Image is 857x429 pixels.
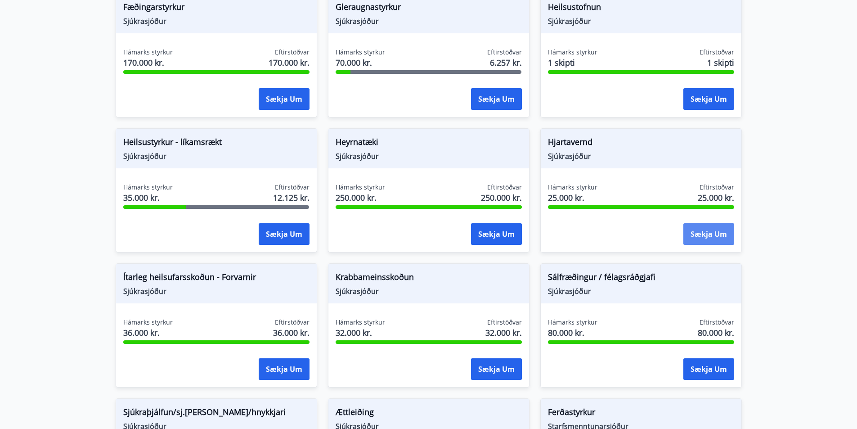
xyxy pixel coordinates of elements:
span: Sjúkrasjóður [123,286,310,296]
span: Sjúkraþjálfun/sj.[PERSON_NAME]/hnykkjari [123,406,310,421]
span: Eftirstöðvar [700,48,734,57]
button: Sækja um [683,223,734,245]
span: 80.000 kr. [698,327,734,339]
span: 36.000 kr. [123,327,173,339]
span: Sjúkrasjóður [123,151,310,161]
span: Ferðastyrkur [548,406,734,421]
span: Hámarks styrkur [336,48,385,57]
span: Sjúkrasjóður [548,286,734,296]
span: Hámarks styrkur [123,318,173,327]
span: 6.257 kr. [490,57,522,68]
span: Eftirstöðvar [700,183,734,192]
span: Eftirstöðvar [275,183,310,192]
button: Sækja um [259,358,310,380]
span: Eftirstöðvar [700,318,734,327]
span: Sjúkrasjóður [548,151,734,161]
span: Heyrnatæki [336,136,522,151]
span: Heilsustyrkur - líkamsrækt [123,136,310,151]
span: Hámarks styrkur [548,48,597,57]
span: Gleraugnastyrkur [336,1,522,16]
button: Sækja um [259,223,310,245]
span: Hámarks styrkur [548,183,597,192]
span: 25.000 kr. [548,192,597,203]
span: Eftirstöðvar [487,318,522,327]
span: 36.000 kr. [273,327,310,339]
span: 250.000 kr. [481,192,522,203]
span: Fæðingarstyrkur [123,1,310,16]
span: Hámarks styrkur [123,48,173,57]
span: Hámarks styrkur [123,183,173,192]
span: Ættleiðing [336,406,522,421]
button: Sækja um [471,358,522,380]
span: Hámarks styrkur [336,318,385,327]
span: Sjúkrasjóður [336,151,522,161]
span: 170.000 kr. [269,57,310,68]
span: 170.000 kr. [123,57,173,68]
span: Sálfræðingur / félagsráðgjafi [548,271,734,286]
button: Sækja um [471,88,522,110]
span: Sjúkrasjóður [336,286,522,296]
button: Sækja um [259,88,310,110]
span: 80.000 kr. [548,327,597,339]
span: Eftirstöðvar [487,183,522,192]
span: 1 skipti [548,57,597,68]
button: Sækja um [683,88,734,110]
span: Hámarks styrkur [548,318,597,327]
button: Sækja um [471,223,522,245]
span: 12.125 kr. [273,192,310,203]
span: 25.000 kr. [698,192,734,203]
button: Sækja um [683,358,734,380]
span: 32.000 kr. [336,327,385,339]
span: 35.000 kr. [123,192,173,203]
span: 250.000 kr. [336,192,385,203]
span: Krabbameinsskoðun [336,271,522,286]
span: 70.000 kr. [336,57,385,68]
span: Sjúkrasjóður [548,16,734,26]
span: Hjartavernd [548,136,734,151]
span: Ítarleg heilsufarsskoðun - Forvarnir [123,271,310,286]
span: 32.000 kr. [485,327,522,339]
span: Sjúkrasjóður [336,16,522,26]
span: Hámarks styrkur [336,183,385,192]
span: Eftirstöðvar [275,48,310,57]
span: 1 skipti [707,57,734,68]
span: Eftirstöðvar [275,318,310,327]
span: Sjúkrasjóður [123,16,310,26]
span: Heilsustofnun [548,1,734,16]
span: Eftirstöðvar [487,48,522,57]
